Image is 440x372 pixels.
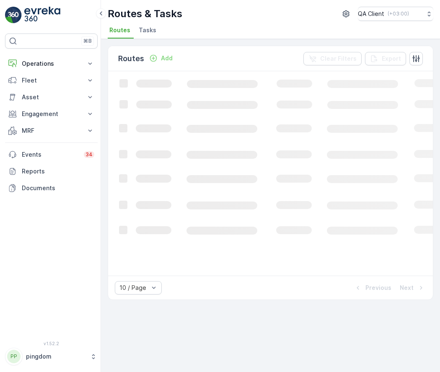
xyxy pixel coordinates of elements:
p: Operations [22,59,81,68]
button: Asset [5,89,98,106]
a: Events34 [5,146,98,163]
p: Engagement [22,110,81,118]
button: Engagement [5,106,98,122]
p: Fleet [22,76,81,85]
span: Routes [109,26,130,34]
p: Add [161,54,173,62]
p: Clear Filters [320,54,357,63]
button: Add [146,53,176,63]
button: MRF [5,122,98,139]
img: logo_light-DOdMpM7g.png [24,7,60,23]
a: Documents [5,180,98,196]
p: pingdom [26,352,86,361]
p: 34 [85,151,93,158]
button: QA Client(+03:00) [358,7,433,21]
p: Previous [365,284,391,292]
p: Reports [22,167,94,176]
div: PP [7,350,21,363]
p: Next [400,284,414,292]
button: Operations [5,55,98,72]
p: Export [382,54,401,63]
button: PPpingdom [5,348,98,365]
button: Previous [353,283,392,293]
button: Clear Filters [303,52,362,65]
p: ( +03:00 ) [388,10,409,17]
p: Events [22,150,79,159]
button: Fleet [5,72,98,89]
p: Routes & Tasks [108,7,182,21]
span: Tasks [139,26,156,34]
a: Reports [5,163,98,180]
p: ⌘B [83,38,92,44]
p: Asset [22,93,81,101]
p: MRF [22,127,81,135]
button: Export [365,52,406,65]
p: Documents [22,184,94,192]
p: QA Client [358,10,384,18]
span: v 1.52.2 [5,341,98,346]
button: Next [399,283,426,293]
p: Routes [118,53,144,65]
img: logo [5,7,22,23]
